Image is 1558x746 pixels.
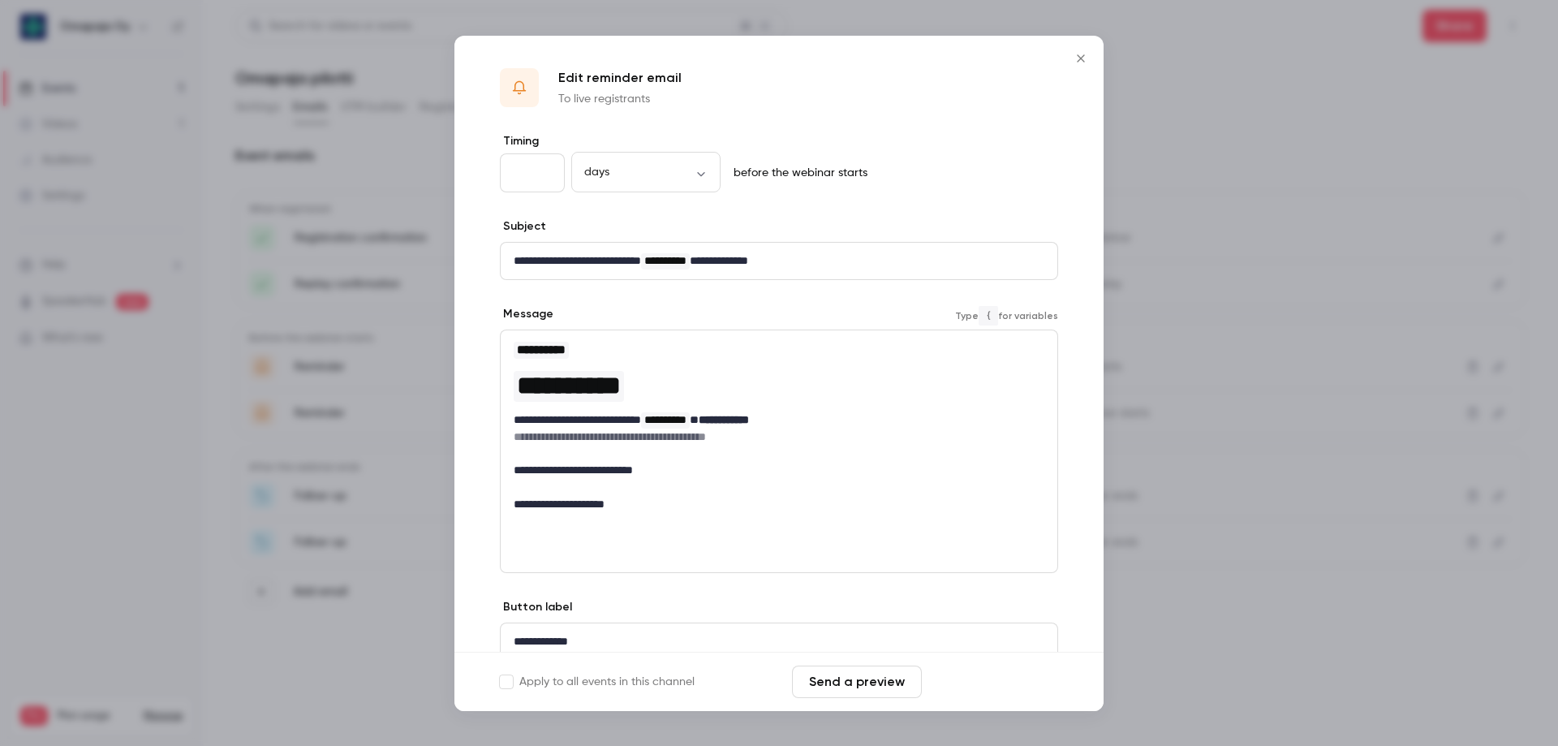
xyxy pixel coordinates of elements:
p: To live registrants [558,91,682,107]
label: Subject [500,218,546,235]
button: Save changes [928,666,1058,698]
span: Type for variables [955,306,1058,326]
label: Timing [500,133,1058,149]
label: Message [500,306,553,322]
div: editor [501,330,1057,523]
button: Send a preview [792,666,922,698]
div: editor [501,243,1057,279]
label: Button label [500,599,572,615]
p: Edit reminder email [558,68,682,88]
code: { [979,306,998,326]
label: Apply to all events in this channel [500,674,695,690]
div: editor [501,623,1057,660]
p: before the webinar starts [727,165,867,181]
button: Close [1065,42,1097,75]
div: days [571,164,721,180]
